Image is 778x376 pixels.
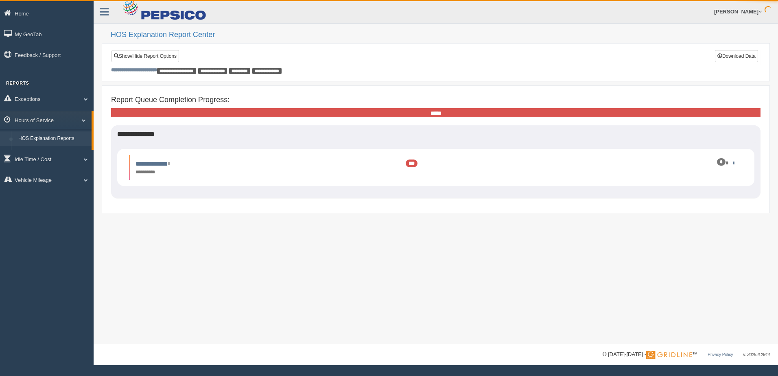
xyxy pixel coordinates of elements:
span: v. 2025.6.2844 [743,352,770,357]
h2: HOS Explanation Report Center [111,31,770,39]
a: HOS Violation Audit Reports [15,146,92,160]
a: HOS Explanation Reports [15,131,92,146]
div: © [DATE]-[DATE] - ™ [603,350,770,359]
button: Download Data [715,50,758,62]
a: Show/Hide Report Options [111,50,179,62]
img: Gridline [646,351,692,359]
a: Privacy Policy [708,352,733,357]
h4: Report Queue Completion Progress: [111,96,761,104]
li: Expand [129,155,742,180]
